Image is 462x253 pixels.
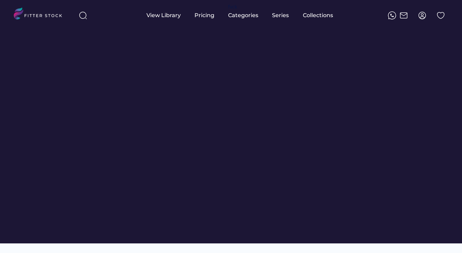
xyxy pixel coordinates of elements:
img: meteor-icons_whatsapp%20%281%29.svg [388,11,396,20]
div: Collections [303,12,333,19]
img: LOGO.svg [14,8,68,22]
img: Group%201000002324%20%282%29.svg [437,11,445,20]
div: Pricing [194,12,214,19]
div: Series [272,12,289,19]
div: View Library [146,12,181,19]
div: Categories [228,12,258,19]
img: Frame%2051.svg [400,11,408,20]
div: fvck [228,3,237,10]
img: search-normal%203.svg [79,11,87,20]
img: profile-circle.svg [418,11,426,20]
